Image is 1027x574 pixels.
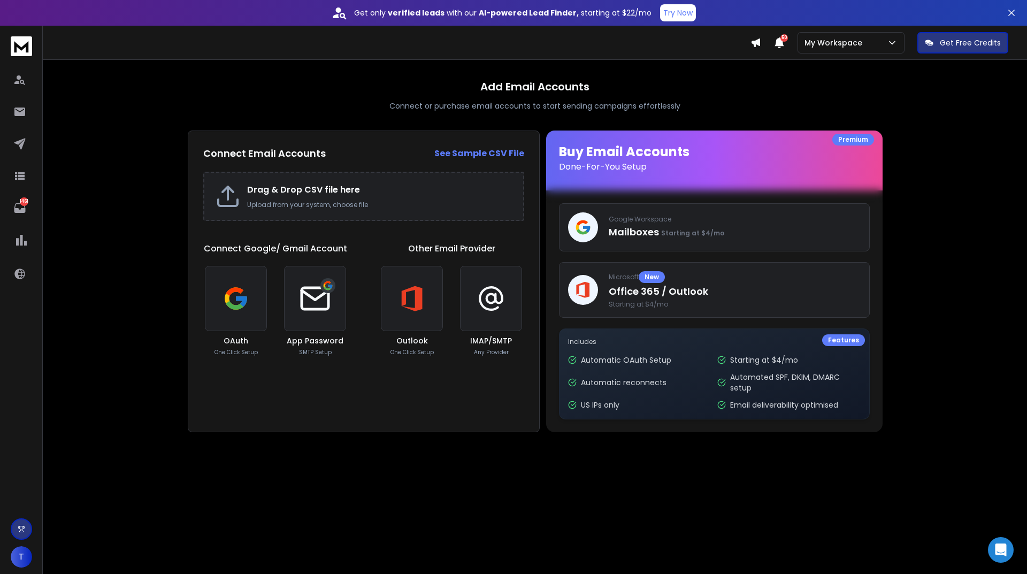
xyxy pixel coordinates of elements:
img: logo [11,36,32,56]
h1: Buy Email Accounts [559,143,870,173]
p: Any Provider [474,348,509,356]
strong: AI-powered Lead Finder, [479,7,579,18]
p: Mailboxes [609,225,861,240]
p: US IPs only [581,400,619,410]
p: Done-For-You Setup [559,160,870,173]
p: Connect or purchase email accounts to start sending campaigns effortlessly [389,101,680,111]
p: Microsoft [609,271,861,283]
button: Get Free Credits [917,32,1008,53]
button: Try Now [660,4,696,21]
h1: Other Email Provider [408,242,495,255]
strong: verified leads [388,7,444,18]
h2: Connect Email Accounts [203,146,326,161]
strong: See Sample CSV File [434,147,524,159]
h3: Outlook [396,335,428,346]
p: Try Now [663,7,693,18]
p: Automatic reconnects [581,377,666,388]
h1: Add Email Accounts [480,79,589,94]
button: T [11,546,32,568]
p: Upload from your system, choose file [247,201,512,209]
p: My Workspace [804,37,867,48]
span: Starting at $4/mo [609,300,861,309]
p: Get only with our starting at $22/mo [354,7,652,18]
p: Includes [568,338,861,346]
p: Office 365 / Outlook [609,284,861,299]
div: New [639,271,665,283]
p: Automatic OAuth Setup [581,355,671,365]
span: 50 [780,34,788,42]
h3: App Password [287,335,343,346]
div: Features [822,334,865,346]
p: One Click Setup [390,348,434,356]
h2: Drag & Drop CSV file here [247,183,512,196]
p: 1461 [20,197,28,206]
p: Email deliverability optimised [730,400,838,410]
h3: OAuth [224,335,248,346]
div: Open Intercom Messenger [988,537,1014,563]
div: Premium [832,134,874,146]
p: Google Workspace [609,215,861,224]
span: Starting at $4/mo [661,228,724,238]
p: SMTP Setup [299,348,332,356]
p: Get Free Credits [940,37,1001,48]
a: See Sample CSV File [434,147,524,160]
a: 1461 [9,197,30,219]
p: Automated SPF, DKIM, DMARC setup [730,372,860,393]
p: Starting at $4/mo [730,355,798,365]
h3: IMAP/SMTP [470,335,512,346]
p: One Click Setup [214,348,258,356]
h1: Connect Google/ Gmail Account [204,242,347,255]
